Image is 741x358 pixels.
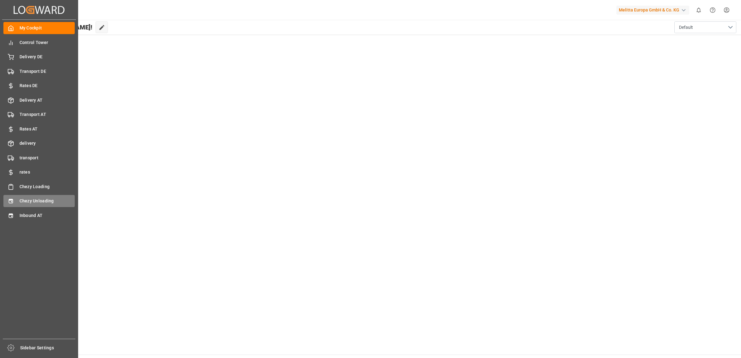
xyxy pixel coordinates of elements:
[20,25,75,31] span: My Cockpit
[3,180,75,192] a: Chezy Loading
[616,6,689,15] div: Melitta Europa GmbH & Co. KG
[20,345,76,351] span: Sidebar Settings
[679,24,693,31] span: Default
[20,82,75,89] span: Rates DE
[3,195,75,207] a: Chezy Unloading
[3,22,75,34] a: My Cockpit
[20,183,75,190] span: Chezy Loading
[3,51,75,63] a: Delivery DE
[3,137,75,149] a: delivery
[3,166,75,178] a: rates
[616,4,692,16] button: Melitta Europa GmbH & Co. KG
[3,108,75,121] a: Transport AT
[3,80,75,92] a: Rates DE
[3,65,75,77] a: Transport DE
[3,152,75,164] a: transport
[706,3,720,17] button: Help Center
[3,209,75,221] a: Inbound AT
[20,54,75,60] span: Delivery DE
[20,140,75,147] span: delivery
[20,97,75,104] span: Delivery AT
[20,169,75,175] span: rates
[674,21,736,33] button: open menu
[3,94,75,106] a: Delivery AT
[20,198,75,204] span: Chezy Unloading
[3,36,75,48] a: Control Tower
[20,68,75,75] span: Transport DE
[20,155,75,161] span: transport
[20,212,75,219] span: Inbound AT
[692,3,706,17] button: show 0 new notifications
[3,123,75,135] a: Rates AT
[20,39,75,46] span: Control Tower
[20,126,75,132] span: Rates AT
[20,111,75,118] span: Transport AT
